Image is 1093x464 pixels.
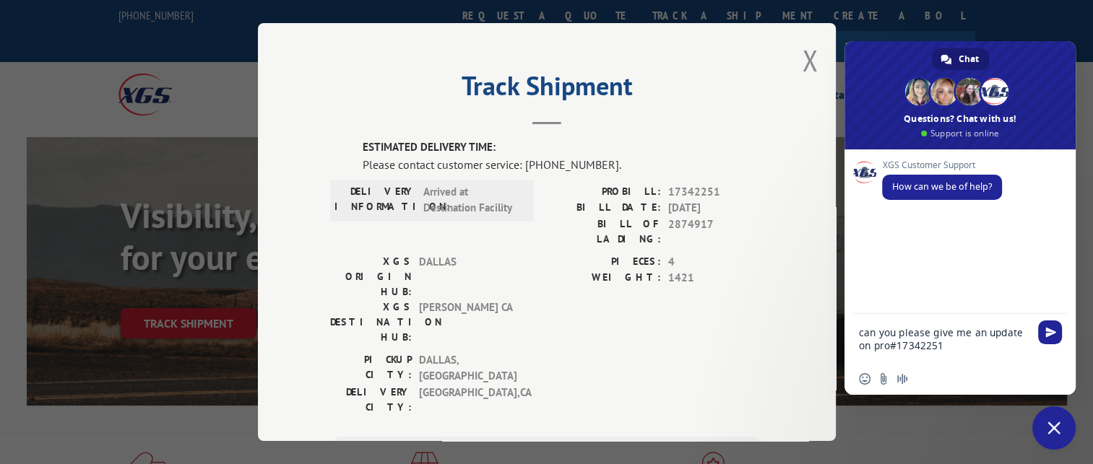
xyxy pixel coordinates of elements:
[668,216,764,247] span: 2874917
[419,352,517,385] span: DALLAS , [GEOGRAPHIC_DATA]
[878,373,889,385] span: Send a file
[668,254,764,271] span: 4
[363,156,764,173] div: Please contact customer service: [PHONE_NUMBER].
[802,41,818,79] button: Close modal
[330,385,412,415] label: DELIVERY CITY:
[932,48,989,70] a: Chat
[423,184,521,216] span: Arrived at Destination Facility
[330,76,764,103] h2: Track Shipment
[330,352,412,385] label: PICKUP CITY:
[419,254,517,299] span: DALLAS
[668,200,764,216] span: [DATE]
[892,180,992,193] span: How can we be of help?
[547,200,661,216] label: BILL DATE:
[668,270,764,286] span: 1421
[859,373,870,385] span: Insert an emoji
[330,299,412,345] label: XGS DESTINATION HUB:
[547,254,661,271] label: PIECES:
[1032,406,1076,450] a: Close chat
[419,385,517,415] span: [GEOGRAPHIC_DATA] , CA
[882,160,1002,170] span: XGS Customer Support
[859,314,1032,363] textarea: Compose your message...
[363,139,764,156] label: ESTIMATED DELIVERY TIME:
[547,184,661,201] label: PROBILL:
[668,184,764,201] span: 17342251
[419,299,517,345] span: [PERSON_NAME] CA
[547,216,661,247] label: BILL OF LADING:
[897,373,908,385] span: Audio message
[334,184,416,216] label: DELIVERY INFORMATION:
[959,48,979,70] span: Chat
[547,270,661,286] label: WEIGHT:
[1038,320,1062,344] span: Send
[330,254,412,299] label: XGS ORIGIN HUB:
